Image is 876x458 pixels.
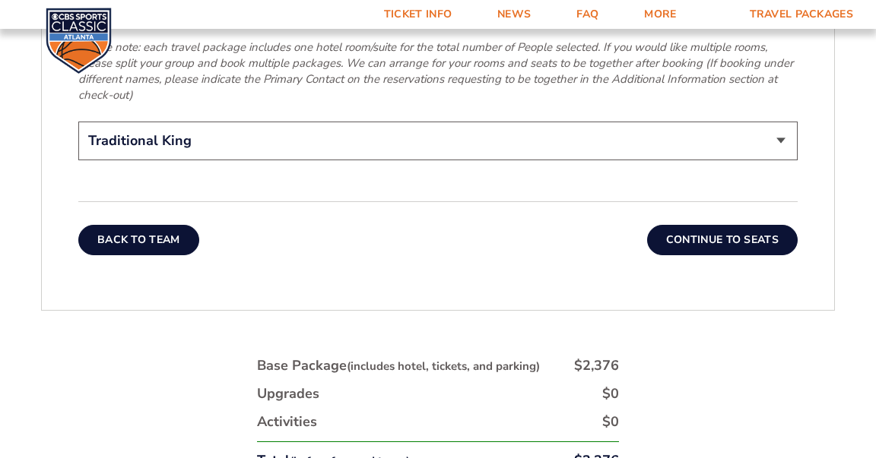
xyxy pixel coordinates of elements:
[46,8,112,74] img: CBS Sports Classic
[647,225,798,255] button: Continue To Seats
[78,39,793,103] em: Please note: each travel package includes one hotel room/suite for the total number of People sel...
[257,384,319,403] div: Upgrades
[602,412,619,431] div: $0
[257,412,317,431] div: Activities
[257,356,540,375] div: Base Package
[602,384,619,403] div: $0
[574,356,619,375] div: $2,376
[78,225,199,255] button: Back To Team
[347,359,540,374] small: (includes hotel, tickets, and parking)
